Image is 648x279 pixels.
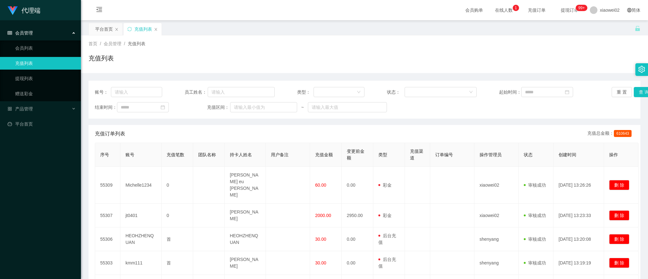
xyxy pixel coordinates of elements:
td: shenyang [474,227,519,251]
span: 充值列表 [128,41,145,46]
span: 订单编号 [435,152,453,157]
i: 图标: calendar [565,90,569,94]
td: [DATE] 13:20:08 [553,227,604,251]
a: 提现列表 [15,72,76,85]
td: [PERSON_NAME] [225,204,266,227]
button: 删 除 [609,258,629,268]
span: 彩金 [378,213,392,218]
span: 变更前金额 [347,149,364,160]
span: 后台充值 [378,257,396,269]
i: 图标: sync [127,27,132,31]
div: 充值列表 [134,23,152,35]
span: 30.00 [315,260,326,265]
a: 会员列表 [15,42,76,54]
span: 账号 [125,152,134,157]
span: 审核成功 [524,237,546,242]
td: 0.00 [342,251,373,275]
td: 55309 [95,167,120,204]
i: 图标: appstore-o [8,107,12,111]
button: 重 置 [612,87,632,97]
button: 删 除 [609,234,629,244]
span: 充值区间： [207,104,230,111]
td: 55303 [95,251,120,275]
span: 充值订单 [525,8,549,12]
h1: 代理端 [21,0,40,21]
span: 员工姓名： [185,89,207,96]
td: 55306 [95,227,120,251]
span: 创建时间 [559,152,576,157]
span: 产品管理 [8,106,33,111]
td: [DATE] 13:19:19 [553,251,604,275]
span: 60.00 [315,183,326,188]
span: 操作 [609,152,618,157]
td: [PERSON_NAME] [225,251,266,275]
span: 后台充值 [378,233,396,245]
span: ~ [297,104,308,111]
span: 起始时间： [499,89,521,96]
input: 请输入最大值 [308,102,387,112]
i: 图标: menu-fold [89,0,110,21]
span: 彩金 [378,183,392,188]
span: 类型 [378,152,387,157]
span: 审核成功 [524,213,546,218]
span: / [100,41,101,46]
sup: 1 [513,5,519,11]
span: 充值笔数 [167,152,184,157]
td: 0 [162,204,193,227]
a: 图标: dashboard平台首页 [8,118,76,130]
i: 图标: table [8,31,12,35]
div: 充值总金额： [587,130,634,138]
span: 团队名称 [198,152,216,157]
td: 首 [162,227,193,251]
i: 图标: down [357,90,361,95]
img: logo.9652507e.png [8,6,18,15]
input: 请输入 [111,87,162,97]
button: 删 除 [609,210,629,220]
i: 图标: setting [638,66,645,73]
div: 平台首页 [95,23,113,35]
span: 充值订单列表 [95,130,125,138]
td: xiaowei02 [474,167,519,204]
span: 状态： [387,89,405,96]
td: HEOHZHENQUAN [225,227,266,251]
a: 赠送彩金 [15,87,76,100]
span: 状态 [524,152,533,157]
td: Michelle1234 [120,167,162,204]
span: 操作管理员 [480,152,502,157]
span: 账号： [95,89,111,96]
span: 610643 [614,130,632,137]
span: 类型： [297,89,314,96]
td: jt0401 [120,204,162,227]
td: 0 [162,167,193,204]
button: 删 除 [609,180,629,190]
i: 图标: down [469,90,473,95]
span: 用户备注 [271,152,289,157]
td: 0.00 [342,167,373,204]
span: 持卡人姓名 [230,152,252,157]
span: 会员管理 [104,41,121,46]
i: 图标: unlock [635,26,640,31]
td: 首 [162,251,193,275]
span: 会员管理 [8,30,33,35]
td: [DATE] 13:23:33 [553,204,604,227]
td: HEOHZHENQUAN [120,227,162,251]
i: 图标: global [627,8,632,12]
td: kmm111 [120,251,162,275]
span: 审核成功 [524,183,546,188]
input: 请输入 [208,87,275,97]
i: 图标: close [154,28,158,31]
td: [DATE] 13:26:26 [553,167,604,204]
a: 充值列表 [15,57,76,70]
span: 审核成功 [524,260,546,265]
span: 在线人数 [492,8,516,12]
td: 0.00 [342,227,373,251]
span: 30.00 [315,237,326,242]
span: 提现订单 [558,8,582,12]
span: 首页 [89,41,97,46]
td: [PERSON_NAME] eu [PERSON_NAME] [225,167,266,204]
td: 2950.00 [342,204,373,227]
td: xiaowei02 [474,204,519,227]
td: shenyang [474,251,519,275]
td: 55307 [95,204,120,227]
span: 充值金额 [315,152,333,157]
